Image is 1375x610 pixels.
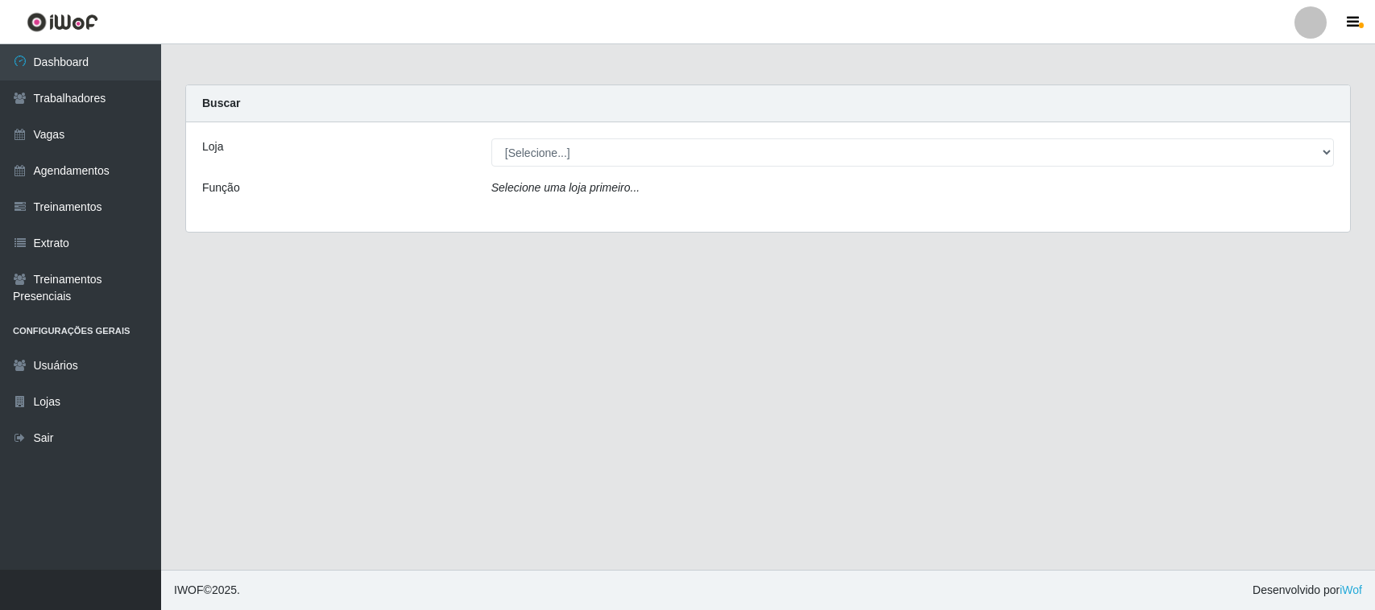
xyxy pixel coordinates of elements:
[1340,583,1362,596] a: iWof
[174,583,204,596] span: IWOF
[202,179,240,196] label: Função
[202,97,240,109] strong: Buscar
[1253,582,1362,599] span: Desenvolvido por
[202,138,223,155] label: Loja
[27,12,98,32] img: CoreUI Logo
[491,181,640,194] i: Selecione uma loja primeiro...
[174,582,240,599] span: © 2025 .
